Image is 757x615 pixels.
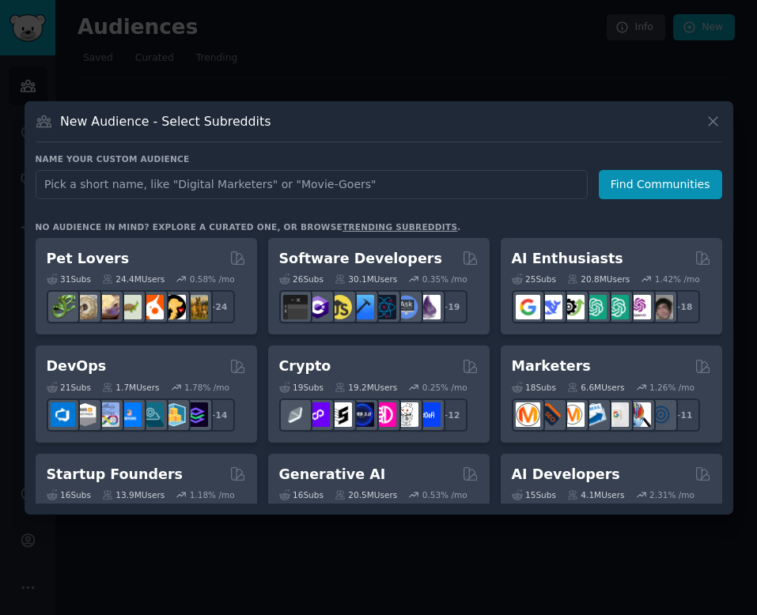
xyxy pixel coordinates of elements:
div: 25 Sub s [512,274,556,285]
div: 13.9M Users [102,489,165,500]
div: 21 Sub s [47,382,91,393]
div: 2.31 % /mo [649,489,695,500]
img: elixir [416,295,441,319]
img: reactnative [372,295,396,319]
img: content_marketing [516,402,540,427]
h2: Crypto [279,357,331,376]
img: web3 [350,402,374,427]
img: ethfinance [283,402,308,427]
div: 1.78 % /mo [184,382,229,393]
div: 1.42 % /mo [655,274,700,285]
h2: AI Developers [512,465,620,485]
img: AWS_Certified_Experts [73,402,97,427]
img: iOSProgramming [350,295,374,319]
img: herpetology [51,295,75,319]
div: 15 Sub s [512,489,556,500]
div: + 14 [202,398,235,432]
img: OnlineMarketing [649,402,673,427]
div: 26 Sub s [279,274,324,285]
img: turtle [117,295,142,319]
img: googleads [604,402,629,427]
div: 0.53 % /mo [422,489,467,500]
img: Emailmarketing [582,402,607,427]
div: 19 Sub s [279,382,324,393]
a: trending subreddits [343,222,457,232]
div: 18 Sub s [512,382,556,393]
div: 20.5M Users [335,489,397,500]
img: PetAdvice [161,295,186,319]
div: 1.26 % /mo [649,382,695,393]
div: + 18 [667,290,700,323]
img: leopardgeckos [95,295,119,319]
img: software [283,295,308,319]
div: 24.4M Users [102,274,165,285]
h2: Software Developers [279,249,442,269]
img: AItoolsCatalog [560,295,585,319]
img: bigseo [538,402,562,427]
img: aws_cdk [161,402,186,427]
img: ethstaker [327,402,352,427]
h3: New Audience - Select Subreddits [60,113,271,130]
img: PlatformEngineers [184,402,208,427]
h3: Name your custom audience [36,153,722,164]
div: 16 Sub s [47,489,91,500]
img: dogbreed [184,295,208,319]
img: chatgpt_promptDesign [582,295,607,319]
div: + 19 [434,290,467,323]
div: 6.6M Users [567,382,625,393]
img: chatgpt_prompts_ [604,295,629,319]
button: Find Communities [599,170,722,199]
img: defiblockchain [372,402,396,427]
h2: Startup Founders [47,465,183,485]
h2: Marketers [512,357,591,376]
img: MarketingResearch [626,402,651,427]
img: learnjavascript [327,295,352,319]
div: 30.1M Users [335,274,397,285]
img: platformengineering [139,402,164,427]
div: 19.2M Users [335,382,397,393]
div: 1.7M Users [102,382,160,393]
h2: Generative AI [279,465,386,485]
img: DevOpsLinks [117,402,142,427]
img: 0xPolygon [305,402,330,427]
img: DeepSeek [538,295,562,319]
img: azuredevops [51,402,75,427]
div: 20.8M Users [567,274,630,285]
div: 31 Sub s [47,274,91,285]
img: Docker_DevOps [95,402,119,427]
div: No audience in mind? Explore a curated one, or browse . [36,221,461,232]
img: ArtificalIntelligence [649,295,673,319]
img: CryptoNews [394,402,418,427]
h2: DevOps [47,357,107,376]
img: ballpython [73,295,97,319]
div: 0.35 % /mo [422,274,467,285]
div: 0.58 % /mo [190,274,235,285]
div: 0.25 % /mo [422,382,467,393]
h2: Pet Lovers [47,249,130,269]
img: defi_ [416,402,441,427]
img: csharp [305,295,330,319]
div: 4.1M Users [567,489,625,500]
div: 16 Sub s [279,489,324,500]
div: 1.18 % /mo [190,489,235,500]
div: + 24 [202,290,235,323]
h2: AI Enthusiasts [512,249,623,269]
div: + 12 [434,398,467,432]
input: Pick a short name, like "Digital Marketers" or "Movie-Goers" [36,170,588,199]
img: AskMarketing [560,402,585,427]
img: GoogleGeminiAI [516,295,540,319]
img: cockatiel [139,295,164,319]
img: AskComputerScience [394,295,418,319]
img: OpenAIDev [626,295,651,319]
div: + 11 [667,398,700,432]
